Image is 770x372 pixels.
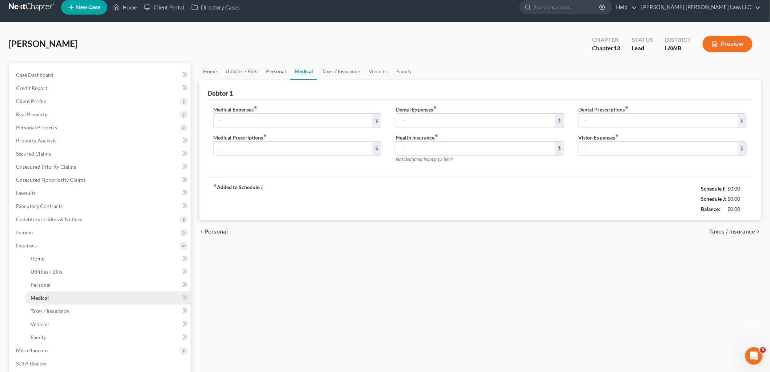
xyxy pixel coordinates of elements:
span: Miscellaneous [16,347,48,353]
span: Case Dashboard [16,72,53,78]
a: Credit Report [10,82,191,95]
a: SOFA Review [10,357,191,370]
label: Health Insurance [396,134,438,141]
i: chevron_right [755,229,761,235]
div: $ [555,142,564,156]
span: Expenses [16,242,37,248]
button: Taxes / Insurance chevron_right [710,229,761,235]
span: Real Property [16,111,47,117]
i: chevron_left [199,229,205,235]
span: Codebtors Insiders & Notices [16,216,82,222]
a: Home [110,1,140,14]
span: Taxes / Insurance [31,308,69,314]
span: New Case [76,5,100,10]
span: Personal [205,229,228,235]
span: Taxes / Insurance [710,229,755,235]
span: Unsecured Nonpriority Claims [16,177,86,183]
button: chevron_left Personal [199,229,228,235]
a: Lawsuits [10,187,191,200]
a: Family [25,331,191,344]
strong: Balance: [701,206,721,212]
i: fiber_manual_record [433,106,437,109]
strong: Schedule J: [701,196,727,202]
a: Case Dashboard [10,68,191,82]
a: Taxes / Insurance [317,63,364,80]
div: $0.00 [728,185,747,192]
span: Vehicles [31,321,49,327]
div: $ [372,114,381,128]
input: -- [214,142,372,156]
i: fiber_manual_record [263,134,267,137]
a: Taxes / Insurance [25,305,191,318]
a: Personal [262,63,290,80]
a: Utilities / Bills [25,265,191,278]
a: Personal [25,278,191,291]
strong: Added to Schedule J [213,184,263,214]
span: Medical [31,295,49,301]
a: Vehicles [25,318,191,331]
input: Search by name... [534,0,600,14]
a: Unsecured Nonpriority Claims [10,173,191,187]
div: $0.00 [728,195,747,203]
a: Family [392,63,416,80]
a: Medical [290,63,317,80]
span: [PERSON_NAME] [9,38,78,49]
label: Vision Expenses [579,134,619,141]
div: $ [555,114,564,128]
span: Not deducted from paycheck [396,156,453,162]
span: Client Profile [16,98,46,104]
a: Home [25,252,191,265]
iframe: Intercom live chat [745,347,763,365]
div: Status [632,36,653,44]
span: Executory Contracts [16,203,63,209]
button: Preview [703,36,753,52]
div: $ [738,142,746,156]
div: $0.00 [728,205,747,213]
input: -- [579,142,738,156]
span: Unsecured Priority Claims [16,164,76,170]
a: Directory Cases [188,1,243,14]
div: $ [372,142,381,156]
span: 3 [760,347,766,353]
input: -- [214,114,372,128]
span: Family [31,334,46,340]
a: Utilities / Bills [221,63,262,80]
span: Home [31,255,44,262]
a: Help [613,1,637,14]
i: fiber_manual_record [625,106,629,109]
a: Secured Claims [10,147,191,160]
div: Lead [632,44,653,52]
a: Unsecured Priority Claims [10,160,191,173]
div: $ [738,114,746,128]
span: 13 [614,44,620,51]
a: Vehicles [364,63,392,80]
input: -- [579,114,738,128]
div: Chapter [592,44,620,52]
label: Medical Expenses [213,106,257,113]
a: Client Portal [140,1,188,14]
span: Secured Claims [16,150,51,157]
div: District [665,36,691,44]
a: Home [199,63,221,80]
i: fiber_manual_record [213,184,217,187]
a: Executory Contracts [10,200,191,213]
a: Property Analysis [10,134,191,147]
i: fiber_manual_record [615,134,619,137]
span: Personal Property [16,124,57,130]
div: Debtor 1 [207,89,233,98]
span: SOFA Review [16,360,46,367]
span: Property Analysis [16,137,56,144]
div: LAWB [665,44,691,52]
label: Medical Prescriptions [213,134,267,141]
span: Credit Report [16,85,47,91]
input: -- [396,114,555,128]
strong: Schedule I: [701,185,726,192]
span: Personal [31,282,51,288]
a: [PERSON_NAME] [PERSON_NAME] Law, LLC [638,1,761,14]
span: Income [16,229,33,235]
label: Dental Expenses [396,106,437,113]
i: fiber_manual_record [434,134,438,137]
input: -- [396,142,555,156]
span: Lawsuits [16,190,36,196]
div: Chapter [592,36,620,44]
